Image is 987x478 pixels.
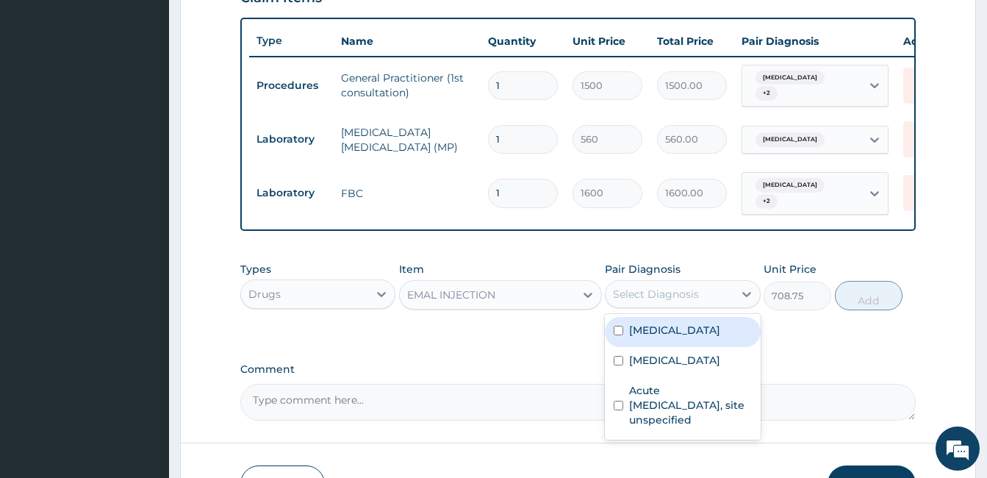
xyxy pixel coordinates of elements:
[629,383,751,427] label: Acute [MEDICAL_DATA], site unspecified
[755,86,778,101] span: + 2
[734,26,896,56] th: Pair Diagnosis
[249,72,334,99] td: Procedures
[605,262,681,277] label: Pair Diagnosis
[835,281,902,310] button: Add
[249,126,334,153] td: Laboratory
[629,353,720,368] label: [MEDICAL_DATA]
[76,82,247,101] div: Chat with us now
[755,194,778,209] span: + 2
[755,178,825,193] span: [MEDICAL_DATA]
[248,287,281,302] div: Drugs
[764,262,816,277] label: Unit Price
[407,288,495,302] div: EMAL INJECTION
[399,262,424,277] label: Item
[240,263,271,276] label: Types
[565,26,650,56] th: Unit Price
[7,321,280,372] textarea: Type your message and hit 'Enter'
[241,7,276,43] div: Minimize live chat window
[650,26,734,56] th: Total Price
[334,26,481,56] th: Name
[629,323,720,338] label: [MEDICAL_DATA]
[334,63,481,107] td: General Practitioner (1st consultation)
[249,179,334,207] td: Laboratory
[755,132,825,147] span: [MEDICAL_DATA]
[613,287,699,302] div: Select Diagnosis
[85,145,203,293] span: We're online!
[334,179,481,208] td: FBC
[27,74,60,110] img: d_794563401_company_1708531726252_794563401
[755,71,825,85] span: [MEDICAL_DATA]
[481,26,565,56] th: Quantity
[896,26,969,56] th: Actions
[334,118,481,162] td: [MEDICAL_DATA] [MEDICAL_DATA] (MP)
[249,27,334,54] th: Type
[240,363,916,376] label: Comment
